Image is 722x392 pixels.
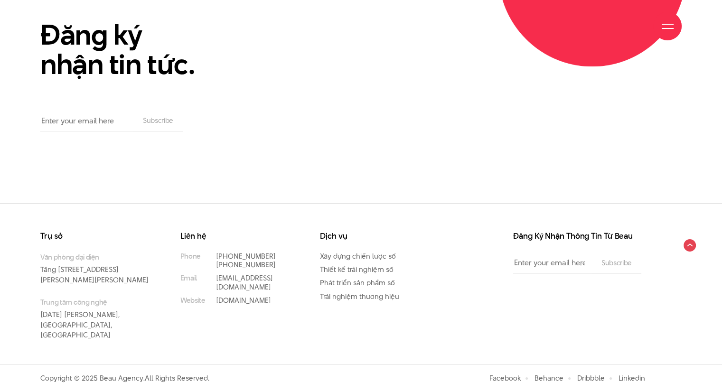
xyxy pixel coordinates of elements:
[489,373,521,383] a: Facebook
[320,278,395,288] a: Phát triển sản phẩm số
[180,252,200,261] small: Phone
[216,260,276,270] a: [PHONE_NUMBER]
[320,232,431,240] h3: Dịch vụ
[40,297,152,340] p: [DATE] [PERSON_NAME], [GEOGRAPHIC_DATA], [GEOGRAPHIC_DATA]
[40,20,299,79] h2: Đăng ký nhận tin tức.
[619,373,645,383] a: Linkedin
[180,274,197,282] small: Email
[513,252,592,273] input: Enter your email here
[140,117,176,124] input: Subscribe
[216,295,271,305] a: [DOMAIN_NAME]
[320,291,399,301] a: Trải nghiệm thương hiệu
[599,259,635,267] input: Subscribe
[216,251,276,261] a: [PHONE_NUMBER]
[40,297,152,307] small: Trung tâm công nghệ
[320,264,394,274] a: Thiết kế trải nghiệm số
[180,232,292,240] h3: Liên hệ
[216,273,273,291] a: [EMAIL_ADDRESS][DOMAIN_NAME]
[320,251,396,261] a: Xây dựng chiến lược số
[40,374,209,383] p: Copyright © 2025 Beau Agency. All Rights Reserved.
[40,252,152,262] small: Văn phòng đại diện
[180,296,205,305] small: Website
[40,110,133,131] input: Enter your email here
[534,373,563,383] a: Behance
[513,232,641,240] h3: Đăng Ký Nhận Thông Tin Từ Beau
[40,232,152,240] h3: Trụ sở
[577,373,605,383] a: Dribbble
[40,252,152,285] p: Tầng [STREET_ADDRESS][PERSON_NAME][PERSON_NAME]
